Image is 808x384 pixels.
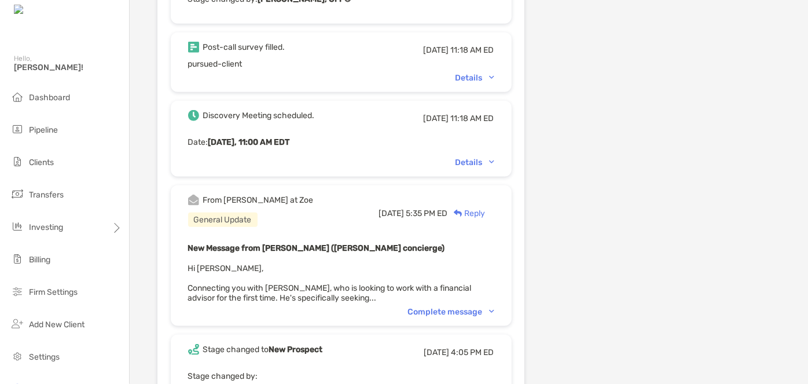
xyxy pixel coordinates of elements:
span: Clients [29,158,54,167]
div: General Update [188,213,258,227]
p: Stage changed by: [188,369,494,383]
span: [DATE] [379,209,405,218]
img: Event icon [188,344,199,355]
span: Transfers [29,190,64,200]
div: Stage changed to [203,345,323,354]
div: From [PERSON_NAME] at Zoe [203,195,314,205]
img: investing icon [10,220,24,233]
div: Discovery Meeting scheduled. [203,111,315,120]
span: 11:18 AM ED [451,114,494,123]
b: New Message from [PERSON_NAME] ([PERSON_NAME] concierge) [188,243,445,253]
img: Event icon [188,195,199,206]
span: Add New Client [29,320,85,330]
img: Event icon [188,110,199,121]
img: Event icon [188,42,199,53]
span: [DATE] [424,114,449,123]
img: pipeline icon [10,122,24,136]
img: Chevron icon [489,160,494,164]
span: Settings [29,352,60,362]
img: Chevron icon [489,76,494,79]
div: Details [456,158,494,167]
img: Chevron icon [489,310,494,313]
div: Details [456,73,494,83]
img: billing icon [10,252,24,266]
span: Dashboard [29,93,70,103]
img: clients icon [10,155,24,169]
span: Investing [29,222,63,232]
img: dashboard icon [10,90,24,104]
div: Reply [448,207,486,220]
span: Pipeline [29,125,58,135]
img: add_new_client icon [10,317,24,331]
img: Reply icon [454,210,462,217]
p: Date : [188,135,494,149]
span: Billing [29,255,50,265]
span: 5:35 PM ED [406,209,448,218]
img: Zoe Logo [14,5,63,16]
b: New Prospect [269,345,323,354]
img: firm-settings icon [10,284,24,298]
span: [PERSON_NAME]! [14,63,122,72]
div: Complete message [408,307,494,317]
span: Firm Settings [29,287,78,297]
div: Post-call survey filled. [203,42,285,52]
span: [DATE] [424,45,449,55]
span: [DATE] [424,348,450,357]
img: settings icon [10,349,24,363]
span: pursued-client [188,59,243,69]
img: transfers icon [10,187,24,201]
b: [DATE], 11:00 AM EDT [208,137,290,147]
span: 11:18 AM ED [451,45,494,55]
span: 4:05 PM ED [451,348,494,357]
span: Hi [PERSON_NAME], Connecting you with [PERSON_NAME], who is looking to work with a financial advi... [188,264,472,303]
